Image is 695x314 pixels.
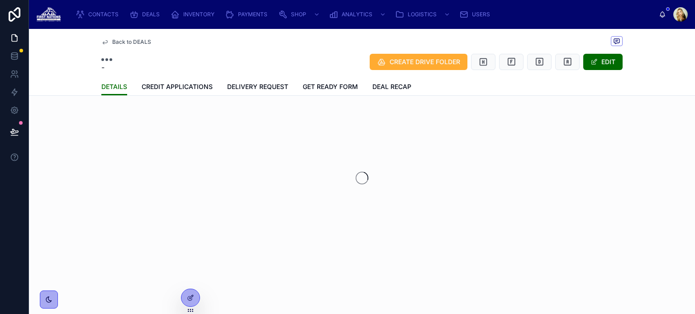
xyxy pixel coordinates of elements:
[101,82,127,91] span: DETAILS
[238,11,267,18] span: PAYMENTS
[390,57,460,66] span: CREATE DRIVE FOLDER
[88,11,119,18] span: CONTACTS
[392,6,455,23] a: LOGISTICS
[472,11,490,18] span: USERS
[101,79,127,96] a: DETAILS
[372,79,411,97] a: DEAL RECAP
[223,6,274,23] a: PAYMENTS
[457,6,496,23] a: USERS
[583,54,623,70] button: EDIT
[372,82,411,91] span: DEAL RECAP
[303,82,358,91] span: GET READY FORM
[73,6,125,23] a: CONTACTS
[303,79,358,97] a: GET READY FORM
[408,11,437,18] span: LOGISTICS
[68,5,659,24] div: scrollable content
[101,62,112,73] span: -
[183,11,214,18] span: INVENTORY
[370,54,467,70] button: CREATE DRIVE FOLDER
[227,79,288,97] a: DELIVERY REQUEST
[168,6,221,23] a: INVENTORY
[127,6,166,23] a: DEALS
[291,11,306,18] span: SHOP
[276,6,324,23] a: SHOP
[326,6,390,23] a: ANALYTICS
[142,79,213,97] a: CREDIT APPLICATIONS
[142,82,213,91] span: CREDIT APPLICATIONS
[101,38,151,46] a: Back to DEALS
[36,7,61,22] img: App logo
[142,11,160,18] span: DEALS
[227,82,288,91] span: DELIVERY REQUEST
[112,38,151,46] span: Back to DEALS
[342,11,372,18] span: ANALYTICS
